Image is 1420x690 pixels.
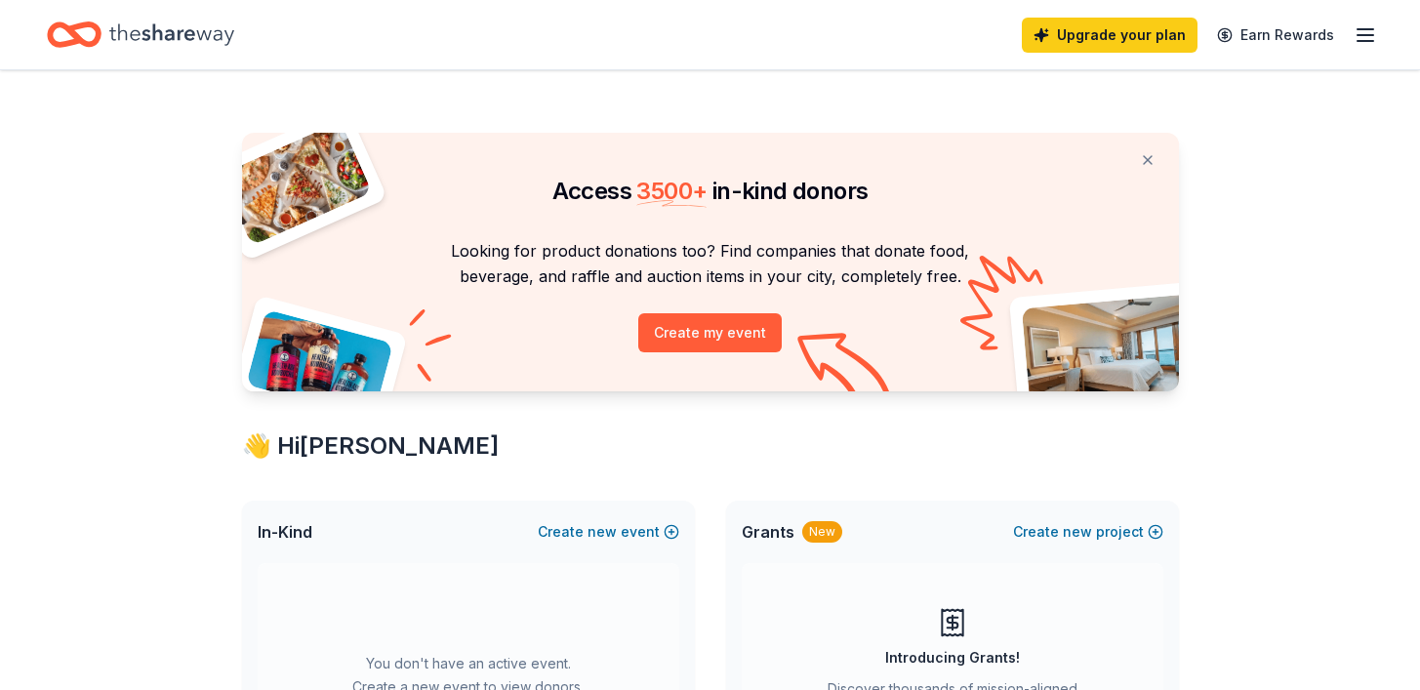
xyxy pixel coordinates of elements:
button: Createnewevent [538,520,679,544]
div: 👋 Hi [PERSON_NAME] [242,430,1179,462]
span: new [588,520,617,544]
div: Introducing Grants! [885,646,1020,670]
span: 3500 + [636,177,707,205]
span: In-Kind [258,520,312,544]
img: Curvy arrow [797,333,895,406]
a: Earn Rewards [1205,18,1346,53]
img: Pizza [220,121,372,246]
span: Grants [742,520,794,544]
div: New [802,521,842,543]
span: Access in-kind donors [552,177,869,205]
button: Createnewproject [1013,520,1163,544]
button: Create my event [638,313,782,352]
span: new [1063,520,1092,544]
a: Upgrade your plan [1022,18,1197,53]
a: Home [47,12,234,58]
p: Looking for product donations too? Find companies that donate food, beverage, and raffle and auct... [265,238,1156,290]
